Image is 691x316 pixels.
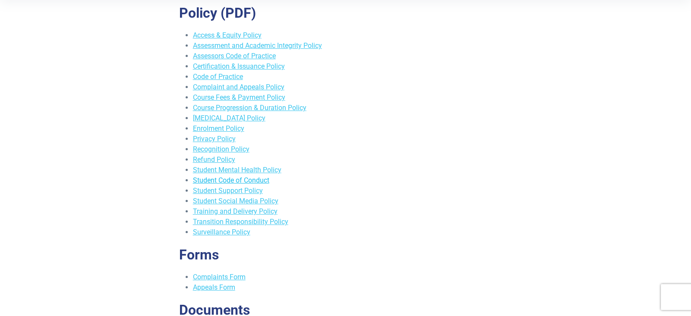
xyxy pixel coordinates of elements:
[193,228,250,236] a: Surveillance Policy
[193,124,244,133] a: Enrolment Policy
[193,135,236,143] a: Privacy Policy
[193,41,322,50] a: Assessment and Academic Integrity Policy
[193,186,263,195] a: Student Support Policy
[193,155,235,164] a: Refund Policy
[193,104,306,112] a: Course Progression & Duration Policy
[193,114,265,122] a: [MEDICAL_DATA] Policy
[193,52,276,60] a: Assessors Code of Practice
[193,31,262,39] a: Access & Equity Policy
[193,73,243,81] a: Code of Practice
[179,246,512,263] h2: Forms
[193,62,285,70] a: Certification & Issuance Policy
[193,93,285,101] a: Course Fees & Payment Policy
[193,218,288,226] a: Transition Responsibility Policy
[193,197,278,205] a: Student Social Media Policy
[193,166,281,174] a: Student Mental Health Policy
[193,283,235,291] a: Appeals Form
[193,207,278,215] a: Training and Delivery Policy
[193,83,284,91] a: Complaint and Appeals Policy
[179,5,512,21] h2: Policy (PDF)
[193,176,269,184] a: Student Code of Conduct
[193,273,246,281] a: Complaints Form
[193,145,249,153] a: Recognition Policy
